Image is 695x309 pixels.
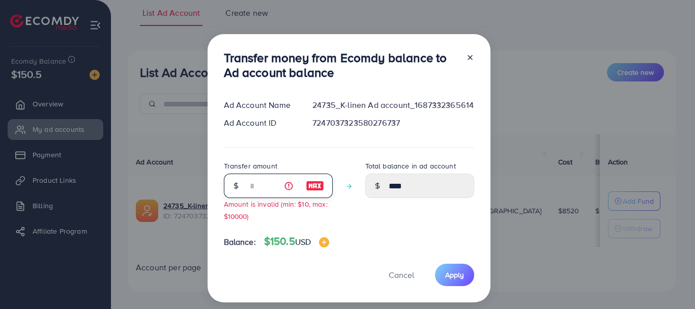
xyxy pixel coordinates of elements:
div: 24735_K-linen Ad account_1687332365614 [304,99,482,111]
small: Amount is invalid (min: $10, max: $10000) [224,199,328,220]
span: Apply [445,270,464,280]
h4: $150.5 [264,235,329,248]
img: image [306,180,324,192]
img: image [319,237,329,247]
h3: Transfer money from Ecomdy balance to Ad account balance [224,50,458,80]
iframe: Chat [652,263,687,301]
div: 7247037323580276737 [304,117,482,129]
span: Cancel [389,269,414,280]
button: Apply [435,264,474,286]
div: Ad Account Name [216,99,305,111]
button: Cancel [376,264,427,286]
label: Transfer amount [224,161,277,171]
label: Total balance in ad account [365,161,456,171]
span: Balance: [224,236,256,248]
div: Ad Account ID [216,117,305,129]
span: USD [295,236,311,247]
